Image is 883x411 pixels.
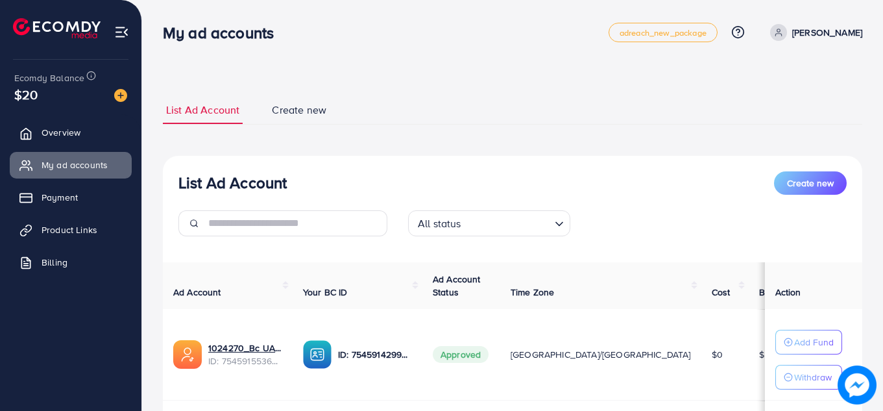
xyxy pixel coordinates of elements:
span: Create new [787,177,834,190]
span: Ad Account Status [433,273,481,299]
div: <span class='underline'>1024270_Bc UAE10kkk_1756920945833</span></br>7545915536356278280 [208,342,282,368]
input: Search for option [465,212,550,233]
button: Create new [774,171,847,195]
span: Action [775,286,801,299]
span: Cost [712,286,731,299]
span: $20 [14,85,38,104]
span: Approved [433,346,489,363]
img: ic-ads-acc.e4c84228.svg [173,340,202,369]
p: Add Fund [794,334,834,350]
span: [GEOGRAPHIC_DATA]/[GEOGRAPHIC_DATA] [511,348,691,361]
span: Your BC ID [303,286,348,299]
a: Product Links [10,217,132,243]
span: My ad accounts [42,158,108,171]
button: Add Fund [775,330,842,355]
a: Payment [10,184,132,210]
a: 1024270_Bc UAE10kkk_1756920945833 [208,342,282,355]
span: Product Links [42,223,97,236]
span: adreach_new_package [620,29,707,37]
h3: List Ad Account [178,173,287,192]
span: Overview [42,126,80,139]
a: [PERSON_NAME] [765,24,862,41]
a: Overview [10,119,132,145]
span: Ecomdy Balance [14,71,84,84]
a: Billing [10,249,132,275]
img: image [114,89,127,102]
span: Time Zone [511,286,554,299]
p: Withdraw [794,369,832,385]
span: Payment [42,191,78,204]
button: Withdraw [775,365,842,390]
span: $0 [712,348,723,361]
a: adreach_new_package [609,23,718,42]
img: image [838,366,877,405]
span: ID: 7545915536356278280 [208,355,282,367]
img: menu [114,25,129,40]
span: Create new [272,103,326,118]
a: My ad accounts [10,152,132,178]
span: All status [415,214,464,233]
span: List Ad Account [166,103,239,118]
div: Search for option [408,210,570,236]
img: logo [13,18,101,38]
img: ic-ba-acc.ded83a64.svg [303,340,332,369]
p: ID: 7545914299548221448 [338,347,412,362]
span: Ad Account [173,286,221,299]
p: [PERSON_NAME] [792,25,862,40]
h3: My ad accounts [163,23,284,42]
span: Billing [42,256,67,269]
